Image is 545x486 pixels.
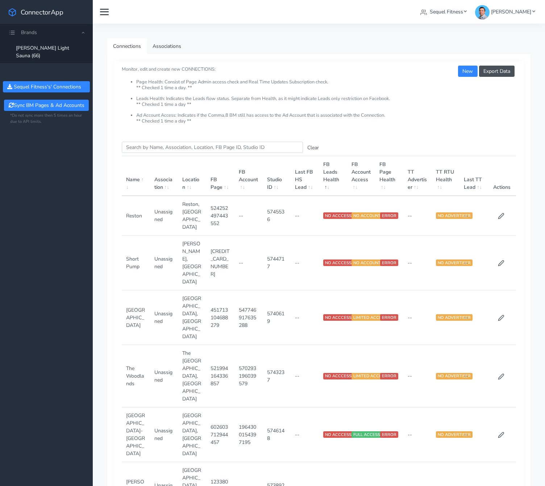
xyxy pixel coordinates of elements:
td: 1964300154397195 [234,407,263,462]
a: [PERSON_NAME] [472,5,538,18]
td: -- [403,236,432,290]
td: Short Pump [122,236,150,290]
td: Unassigned [150,290,178,345]
td: [PERSON_NAME],[GEOGRAPHIC_DATA] [178,236,206,290]
th: FB Account Access [347,156,375,196]
td: [GEOGRAPHIC_DATA],[GEOGRAPHIC_DATA] [178,407,206,462]
td: -- [234,196,263,236]
td: 602603712944457 [206,407,234,462]
td: [GEOGRAPHIC_DATA] [122,290,150,345]
button: Sync BM Pages & Ad Accounts [4,100,88,111]
span: NO ADVERTISER [436,259,473,266]
span: ERROR [380,314,398,321]
td: -- [403,345,432,407]
td: -- [459,407,488,462]
th: Location [178,156,206,196]
th: Studio ID [263,156,291,196]
td: 5744717 [263,236,291,290]
td: The Woodlands [122,345,150,407]
th: FB Page Health [375,156,403,196]
td: -- [291,236,319,290]
td: 524252497443552 [206,196,234,236]
td: -- [291,290,319,345]
span: NO ACCCESS [323,373,353,379]
small: Monitor, edit and create new CONNECTIONS: [122,60,516,124]
span: NO ADVERTISER [436,314,473,321]
span: NO ADVERTISER [436,212,473,219]
td: -- [459,196,488,236]
td: 547746917635288 [234,290,263,345]
td: -- [291,196,319,236]
button: Sequel Fitness's' Connections [3,81,90,92]
td: 570293196039579 [234,345,263,407]
td: -- [403,290,432,345]
td: Unassigned [150,407,178,462]
th: FB Leads Health [319,156,347,196]
td: [GEOGRAPHIC_DATA],[GEOGRAPHIC_DATA] [178,290,206,345]
span: NO ACCCESS [323,212,353,219]
li: Ad Account Access: Indicates if the Comma,8 BM still has access to the Ad Account that is associa... [136,113,516,124]
span: NO ACCOUNT [351,212,383,219]
td: [GEOGRAPHIC_DATA]- [GEOGRAPHIC_DATA] [122,407,150,462]
td: [CREDIT_CARD_NUMBER] [206,236,234,290]
span: NO ACCCESS [323,431,353,438]
td: 5743237 [263,345,291,407]
span: NO ACCCESS [323,259,353,266]
th: Association [150,156,178,196]
button: Clear [303,142,323,153]
a: Associations [147,38,187,54]
td: 5745536 [263,196,291,236]
small: *Do not sync more then 5 times an hour due to API limits. [10,113,83,125]
td: -- [234,236,263,290]
td: 5740619 [263,290,291,345]
li: Page Health: Consist of Page Admin access check and Real Time Updates Subscription check. ** Chec... [136,79,516,96]
td: 451713104688279 [206,290,234,345]
span: ERROR [380,373,398,379]
th: Last TT Lead [459,156,488,196]
th: Last FB HS Lead [291,156,319,196]
li: Leads Health: Indicates the Leads flow status. Separate from Health, as it might indicate Leads o... [136,96,516,113]
td: -- [459,236,488,290]
th: Actions [488,156,516,196]
span: NO ADVERTISER [436,373,473,379]
span: Sequel Fitness [430,8,463,15]
span: ConnectorApp [21,8,63,17]
span: LIMITED ACCESS [351,314,388,321]
input: enter text you want to search [122,142,303,153]
td: -- [459,290,488,345]
td: -- [403,407,432,462]
td: -- [291,345,319,407]
td: Reston,[GEOGRAPHIC_DATA] [178,196,206,236]
th: TT RTU Health [432,156,460,196]
td: Reston [122,196,150,236]
img: Velimir Lesikov [475,5,490,20]
a: Connections [107,38,147,54]
span: FULL ACCESS [351,431,382,438]
td: Unassigned [150,196,178,236]
span: NO ACCCESS [323,314,353,321]
td: -- [459,345,488,407]
th: TT Advertiser [403,156,432,196]
button: Export Data [479,66,515,77]
span: ERROR [380,431,398,438]
td: 521994164336857 [206,345,234,407]
td: The [GEOGRAPHIC_DATA],[GEOGRAPHIC_DATA] [178,345,206,407]
td: -- [403,196,432,236]
a: Sequel Fitness [417,5,470,18]
span: Brands [21,29,37,36]
span: ERROR [380,212,398,219]
th: Name [122,156,150,196]
span: NO ADVERTISER [436,431,473,438]
th: FB Page [206,156,234,196]
td: Unassigned [150,236,178,290]
span: LIMITED ACCESS [351,373,388,379]
td: Unassigned [150,345,178,407]
span: [PERSON_NAME] [491,8,531,15]
td: -- [291,407,319,462]
td: 5746148 [263,407,291,462]
span: ERROR [380,259,398,266]
th: FB Account [234,156,263,196]
span: NO ACCOUNT [351,259,383,266]
button: New [458,66,477,77]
